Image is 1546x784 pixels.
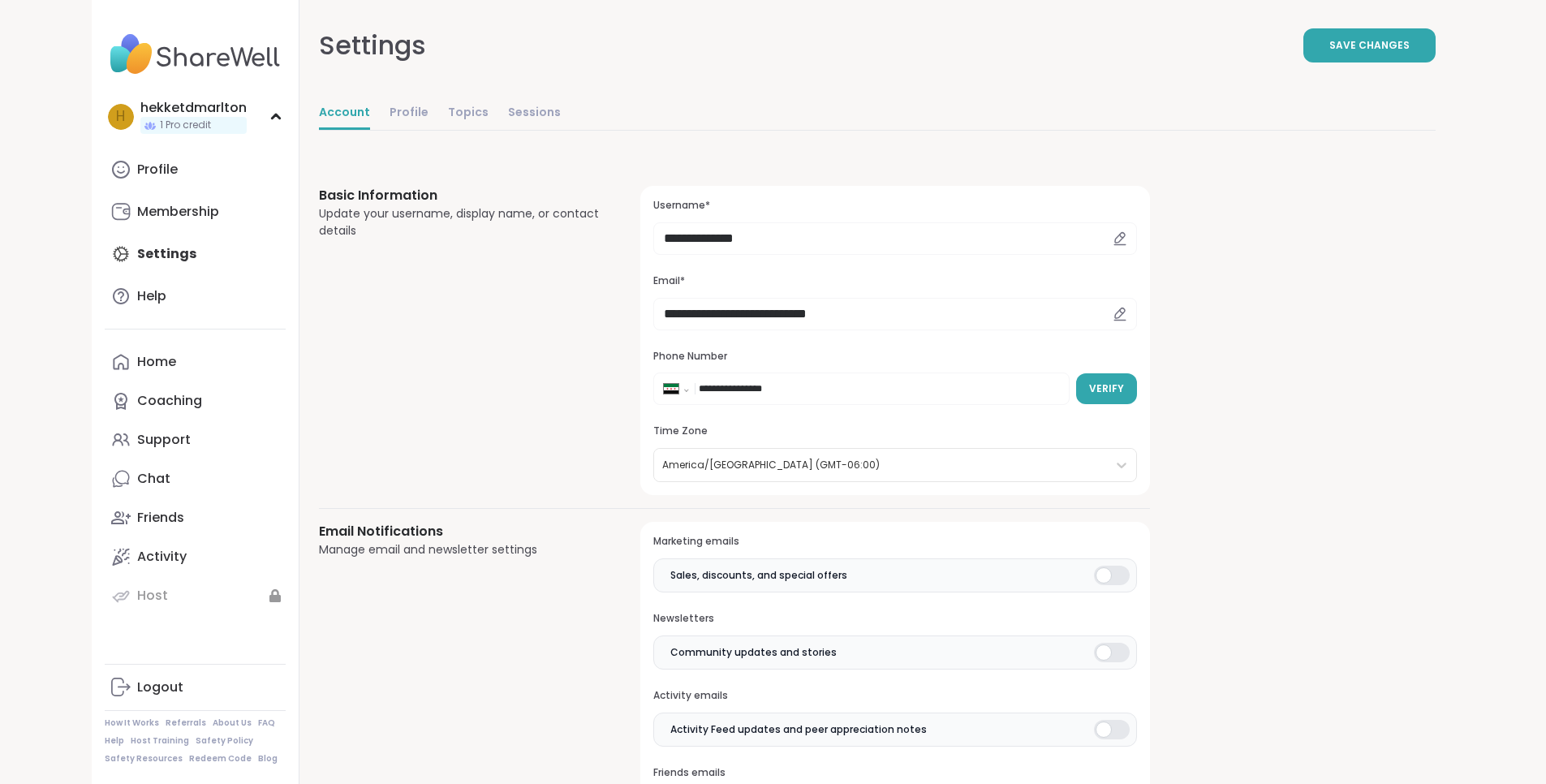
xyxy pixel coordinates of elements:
div: Settings [319,26,426,65]
span: Save Changes [1329,38,1410,53]
div: hekketdmarlton [140,99,247,117]
div: Logout [137,678,183,696]
a: Topics [448,97,489,130]
div: Manage email and newsletter settings [319,541,602,558]
a: Activity [105,537,286,576]
h3: Time Zone [653,424,1136,438]
h3: Marketing emails [653,535,1136,549]
h3: Basic Information [319,186,602,205]
a: Help [105,735,124,747]
div: Host [137,587,168,605]
button: Verify [1076,373,1137,404]
a: Profile [105,150,286,189]
span: Community updates and stories [670,645,837,660]
div: Activity [137,548,187,566]
span: h [116,106,125,127]
a: Coaching [105,381,286,420]
span: 1 Pro credit [160,118,211,132]
h3: Friends emails [653,766,1136,780]
button: Save Changes [1303,28,1436,62]
a: Account [319,97,370,130]
div: Help [137,287,166,305]
div: Support [137,431,191,449]
div: Home [137,353,176,371]
h3: Phone Number [653,350,1136,364]
a: Host Training [131,735,189,747]
h3: Email Notifications [319,522,602,541]
a: About Us [213,717,252,729]
a: Sessions [508,97,561,130]
div: Chat [137,470,170,488]
h3: Newsletters [653,612,1136,626]
a: Support [105,420,286,459]
a: Safety Resources [105,753,183,765]
img: ShareWell Nav Logo [105,26,286,83]
a: Chat [105,459,286,498]
a: Safety Policy [196,735,253,747]
h3: Activity emails [653,689,1136,703]
div: Coaching [137,392,202,410]
span: Sales, discounts, and special offers [670,568,847,583]
a: Redeem Code [189,753,252,765]
div: Profile [137,161,178,179]
a: Profile [390,97,428,130]
h3: Email* [653,274,1136,288]
a: Friends [105,498,286,537]
span: Verify [1089,381,1124,396]
div: Friends [137,509,184,527]
a: Logout [105,668,286,707]
div: Membership [137,203,219,221]
h3: Username* [653,199,1136,213]
div: Update your username, display name, or contact details [319,205,602,239]
a: FAQ [258,717,275,729]
a: Blog [258,753,278,765]
a: Membership [105,192,286,231]
a: Help [105,277,286,316]
a: How It Works [105,717,159,729]
a: Referrals [166,717,206,729]
a: Home [105,342,286,381]
span: Activity Feed updates and peer appreciation notes [670,722,927,737]
a: Host [105,576,286,615]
